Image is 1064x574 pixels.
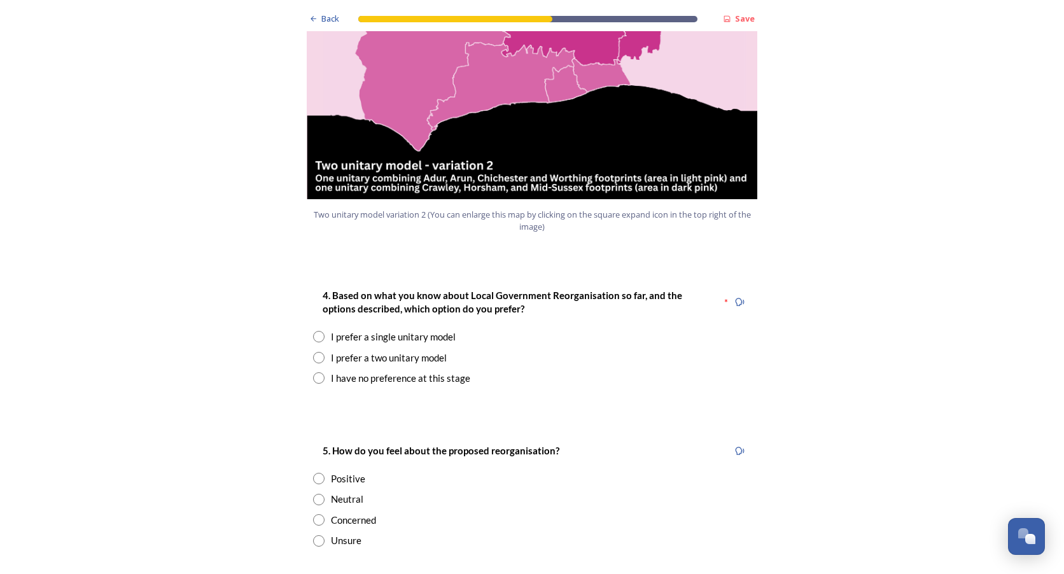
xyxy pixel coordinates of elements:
strong: 4. Based on what you know about Local Government Reorganisation so far, and the options described... [323,290,684,314]
button: Open Chat [1008,518,1045,555]
div: Unsure [331,533,361,548]
span: Two unitary model variation 2 (You can enlarge this map by clicking on the square expand icon in ... [312,209,752,233]
strong: Save [735,13,755,24]
div: I prefer a two unitary model [331,351,447,365]
div: I prefer a single unitary model [331,330,456,344]
span: Back [321,13,339,25]
div: I have no preference at this stage [331,371,470,386]
div: Positive [331,472,365,486]
div: Concerned [331,513,376,528]
div: Neutral [331,492,363,507]
strong: 5. How do you feel about the proposed reorganisation? [323,445,559,456]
